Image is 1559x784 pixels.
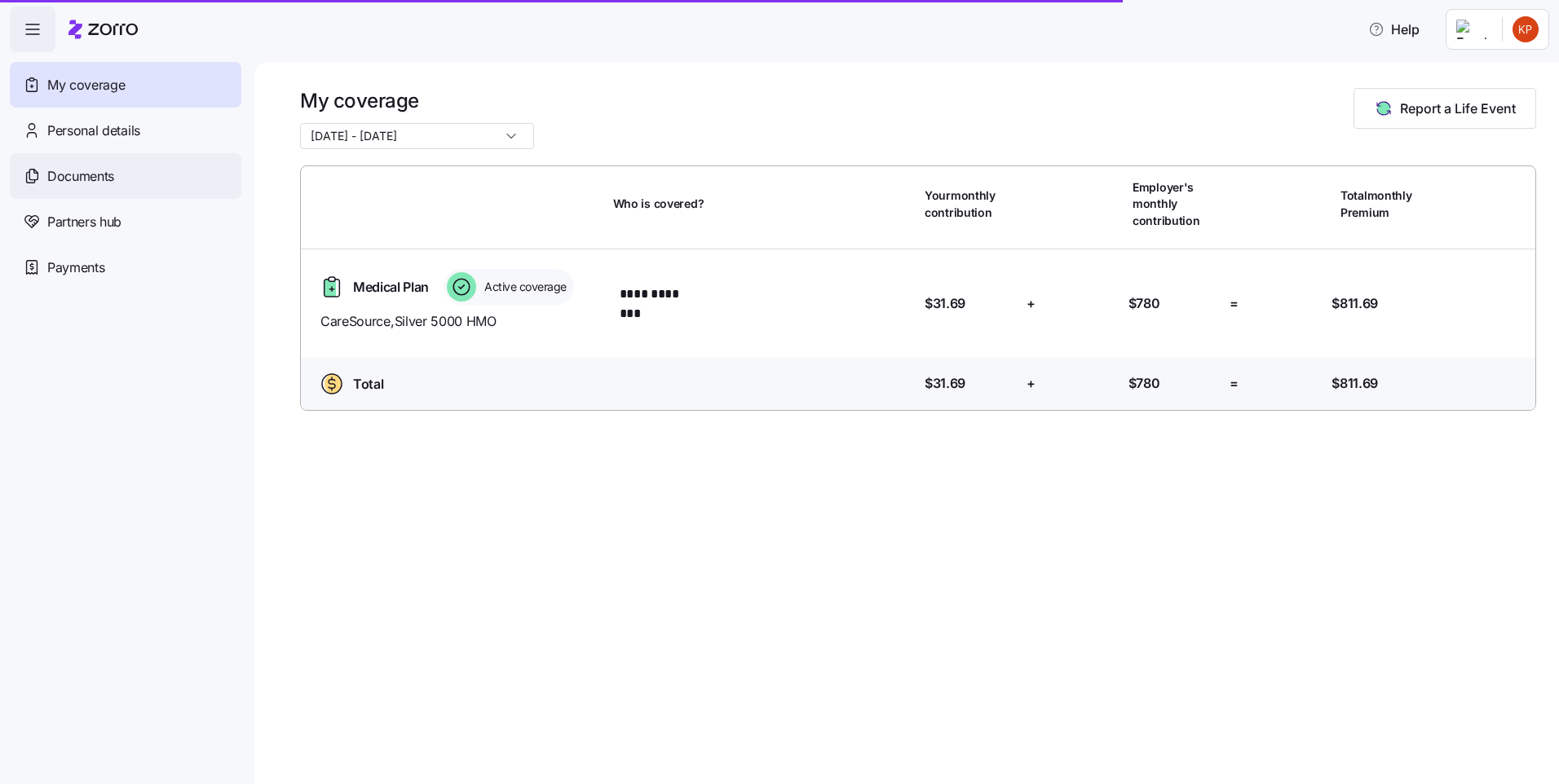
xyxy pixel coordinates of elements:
[1400,99,1516,118] span: Report a Life Event
[613,196,704,212] span: Who is covered?
[1368,20,1420,39] span: Help
[353,374,383,394] span: Total
[1332,293,1378,314] span: $811.69
[1027,373,1036,394] span: +
[1027,293,1036,314] span: +
[1230,373,1239,394] span: =
[1133,179,1224,229] span: Employer's monthly contribution
[300,88,534,113] h1: My coverage
[47,75,125,95] span: My coverage
[1456,20,1489,39] img: Employer logo
[1340,187,1432,221] span: Total monthly Premium
[10,199,241,244] a: Partners hub
[10,108,241,153] a: Personal details
[925,293,965,314] span: $31.69
[10,244,241,290] a: Payments
[47,212,121,232] span: Partners hub
[320,311,600,332] span: CareSource , Silver 5000 HMO
[1230,293,1239,314] span: =
[1513,16,1539,42] img: 9b89d3bd08c36ed595b9bd7081cae4f5
[47,121,140,141] span: Personal details
[479,279,567,295] span: Active coverage
[1355,13,1433,46] button: Help
[47,166,114,187] span: Documents
[925,187,1016,221] span: Your monthly contribution
[1128,373,1160,394] span: $780
[1332,373,1378,394] span: $811.69
[1128,293,1160,314] span: $780
[1354,88,1536,129] button: Report a Life Event
[925,373,965,394] span: $31.69
[10,153,241,199] a: Documents
[10,62,241,108] a: My coverage
[353,277,429,297] span: Medical Plan
[47,258,104,278] span: Payments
